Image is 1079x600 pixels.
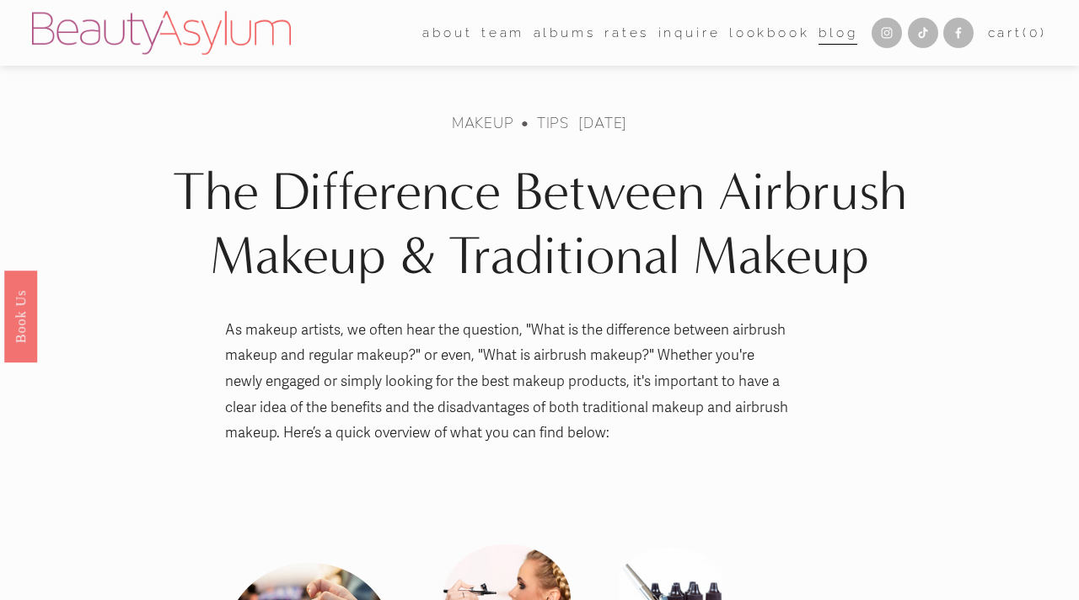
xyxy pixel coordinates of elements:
a: Facebook [943,18,974,48]
a: TikTok [908,18,938,48]
a: Book Us [4,271,37,362]
a: Rates [604,19,649,46]
p: As makeup artists, we often hear the question, "What is the difference between airbrush makeup an... [225,318,788,447]
a: Tips [537,113,569,132]
img: Beauty Asylum | Bridal Hair &amp; Makeup Charlotte &amp; Atlanta [32,11,291,55]
a: Blog [819,19,857,46]
span: about [422,21,472,45]
a: makeup [452,113,514,132]
a: Inquire [658,19,721,46]
a: Instagram [872,18,902,48]
a: Lookbook [729,19,810,46]
a: albums [534,19,596,46]
span: team [481,21,524,45]
a: folder dropdown [422,19,472,46]
h1: The Difference Between Airbrush Makeup & Traditional Makeup [159,160,920,287]
span: 0 [1029,24,1040,40]
span: [DATE] [578,113,627,132]
span: ( ) [1023,24,1047,40]
a: 0 items in cart [988,21,1047,45]
a: folder dropdown [481,19,524,46]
